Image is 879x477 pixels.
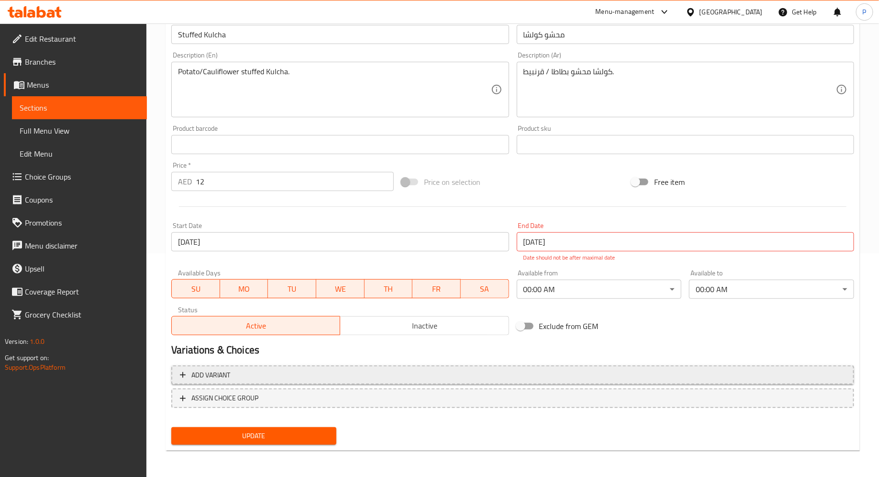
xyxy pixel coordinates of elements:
textarea: Potato/Cauliflower stuffed Kulcha. [178,67,490,113]
span: Free item [654,176,685,188]
textarea: كولشا محشو بطاطا / قرنبيط. [523,67,836,113]
h2: Variations & Choices [171,343,854,357]
span: FR [416,282,457,296]
span: Version: [5,335,28,348]
a: Grocery Checklist [4,303,147,326]
span: Update [179,430,329,442]
span: SU [176,282,216,296]
button: Update [171,427,336,445]
a: Coupons [4,188,147,211]
a: Upsell [4,257,147,280]
span: Get support on: [5,352,49,364]
button: FR [412,279,461,298]
span: Coupons [25,194,139,205]
div: [GEOGRAPHIC_DATA] [700,7,763,17]
a: Edit Menu [12,142,147,165]
span: TU [272,282,312,296]
span: Menu disclaimer [25,240,139,251]
a: Menus [4,73,147,96]
a: Full Menu View [12,119,147,142]
span: Edit Restaurant [25,33,139,45]
span: Coverage Report [25,286,139,297]
span: Exclude from GEM [539,320,599,332]
div: 00:00 AM [517,280,682,299]
span: SA [465,282,505,296]
p: Date should not be after maximal date [523,253,847,262]
button: Active [171,316,340,335]
button: Inactive [340,316,509,335]
a: Support.OpsPlatform [5,361,66,374]
a: Branches [4,50,147,73]
span: ASSIGN CHOICE GROUP [191,392,258,404]
span: TH [368,282,409,296]
button: TU [268,279,316,298]
input: Please enter product barcode [171,135,509,154]
button: Add variant [171,365,854,385]
a: Choice Groups [4,165,147,188]
button: SU [171,279,220,298]
span: WE [320,282,361,296]
span: Menus [27,79,139,91]
button: TH [365,279,413,298]
div: Menu-management [596,6,655,18]
span: Active [176,319,336,333]
span: MO [224,282,265,296]
p: AED [178,176,192,187]
div: 00:00 AM [689,280,854,299]
input: Enter name En [171,25,509,44]
span: Sections [20,102,139,114]
button: WE [316,279,365,298]
span: Grocery Checklist [25,309,139,320]
button: ASSIGN CHOICE GROUP [171,388,854,408]
span: P [863,7,867,17]
a: Sections [12,96,147,119]
span: Promotions [25,217,139,228]
span: 1.0.0 [30,335,45,348]
button: MO [220,279,268,298]
a: Promotions [4,211,147,234]
span: Edit Menu [20,148,139,159]
span: Full Menu View [20,125,139,136]
span: Branches [25,56,139,68]
input: Enter name Ar [517,25,854,44]
span: Upsell [25,263,139,274]
a: Menu disclaimer [4,234,147,257]
a: Coverage Report [4,280,147,303]
a: Edit Restaurant [4,27,147,50]
span: Add variant [191,369,230,381]
button: SA [461,279,509,298]
span: Price on selection [424,176,480,188]
span: Choice Groups [25,171,139,182]
span: Inactive [344,319,505,333]
input: Please enter product sku [517,135,854,154]
input: Please enter price [196,172,394,191]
